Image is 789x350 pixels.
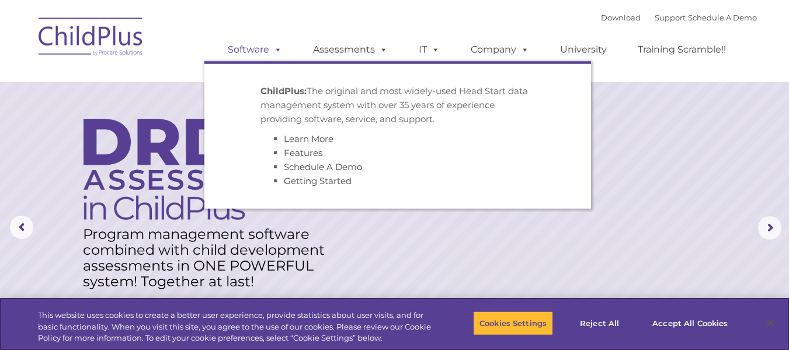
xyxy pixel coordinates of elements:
strong: ChildPlus: [260,85,307,96]
rs-layer: Program management software combined with child development assessments in ONE POWERFUL system! T... [83,226,336,289]
a: IT [407,38,451,61]
a: Support [655,13,686,22]
a: Download [601,13,641,22]
a: Learn More [284,133,333,144]
img: DRDP Assessment in ChildPlus [84,119,290,220]
button: Accept All Cookies [646,311,734,335]
a: Software [216,38,294,61]
font: | [601,13,757,22]
p: The original and most widely-used Head Start data management system with over 35 years of experie... [260,84,535,126]
button: Close [757,310,783,336]
span: Phone number [162,125,212,134]
a: Training Scramble!! [626,38,738,61]
a: Features [284,147,322,158]
div: This website uses cookies to create a better user experience, provide statistics about user visit... [38,310,434,344]
a: Company [459,38,541,61]
a: University [548,38,618,61]
button: Cookies Settings [473,311,553,335]
a: Schedule A Demo [688,13,757,22]
img: ChildPlus by Procare Solutions [33,9,150,68]
a: Getting Started [284,175,352,186]
button: Reject All [563,311,636,335]
a: Schedule A Demo [284,161,362,172]
a: Assessments [301,38,399,61]
span: Last name [162,77,198,86]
